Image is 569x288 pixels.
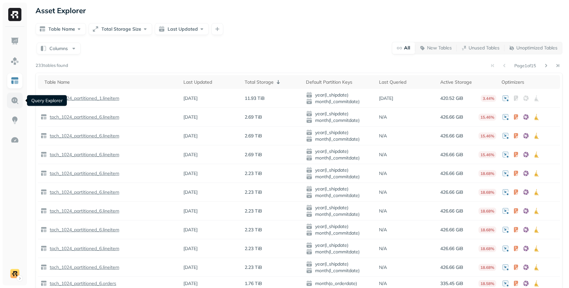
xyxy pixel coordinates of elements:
p: [DATE] [183,280,198,287]
p: 426.66 GiB [440,170,463,177]
img: demo [10,269,19,278]
p: 426.66 GiB [440,264,463,271]
img: table [41,132,47,139]
p: [DATE] [183,208,198,214]
p: 18.68% [478,264,496,271]
a: tpch_1024_partitioned_6.lineitem [47,114,119,120]
button: Table Name [36,23,86,35]
p: [DATE] [183,114,198,120]
p: Page 1 of 15 [514,63,536,69]
p: Unused Tables [469,45,500,51]
p: 426.66 GiB [440,245,463,252]
p: 420.52 GiB [440,95,463,101]
div: Last Updated [183,79,239,85]
p: 2.69 TiB [245,133,262,139]
p: tpch_1024_partitioned_6.lineitem [48,264,119,271]
img: Assets [11,57,19,65]
p: tpch_1024_partitioned_6.lineitem [48,152,119,158]
img: Query Explorer [11,96,19,105]
img: table [41,151,47,158]
p: 18.68% [478,208,496,215]
p: tpch_1024_partitioned_6.lineitem [48,133,119,139]
p: 2.23 TiB [245,245,262,252]
span: month(l_commitdate) [306,98,374,105]
p: 2.23 TiB [245,170,262,177]
p: N/A [379,245,387,252]
span: year(l_shipdate) [306,110,374,117]
div: Table Name [44,79,178,85]
a: tpch_1024_partitioned_6.lineitem [47,245,119,252]
p: 2.23 TiB [245,264,262,271]
p: 233 tables found [36,62,68,69]
img: table [41,245,47,252]
span: month(l_commitdate) [306,248,374,255]
p: N/A [379,133,387,139]
button: Columns [37,43,81,54]
a: tpch_1024_partitioned_6.lineitem [47,133,119,139]
p: 2.69 TiB [245,152,262,158]
span: month(l_commitdate) [306,173,374,180]
p: tpch_1024_partitioned_6.lineitem [48,114,119,120]
span: month(o_orderdate) [306,280,374,287]
div: Total Storage [245,78,301,86]
img: Ryft [8,8,21,21]
span: month(l_commitdate) [306,230,374,236]
span: year(l_shipdate) [306,186,374,192]
p: tpch_1024_partitioned_6.lineitem [48,227,119,233]
div: Default Partition Keys [306,79,374,85]
a: tpch_1024_partitioned_6.lineitem [47,189,119,195]
p: [DATE] [183,189,198,195]
p: [DATE] [183,264,198,271]
p: 426.66 GiB [440,208,463,214]
div: Last Queried [379,79,435,85]
p: N/A [379,189,387,195]
img: Dashboard [11,37,19,45]
span: year(l_shipdate) [306,223,374,230]
img: table [41,280,47,287]
p: 3.44% [481,95,496,102]
a: tpch_1024_partitioned_1.lineitem [47,95,119,101]
div: Optimizers [501,79,557,85]
span: year(l_shipdate) [306,242,374,248]
p: tpch_1024_partitioned_6.lineitem [48,189,119,195]
p: 1.76 TiB [245,280,262,287]
img: Insights [11,116,19,125]
p: N/A [379,280,387,287]
img: table [41,170,47,177]
p: 11.93 TiB [245,95,265,101]
p: [DATE] [183,227,198,233]
p: 426.66 GiB [440,227,463,233]
p: tpch_1024_partitioned_6.lineitem [48,170,119,177]
p: 18.58% [478,280,496,287]
p: 426.66 GiB [440,133,463,139]
a: tpch_1024_partitioned_6.lineitem [47,170,119,177]
span: month(l_commitdate) [306,136,374,142]
a: tpch_1024_partitioned_6.lineitem [47,208,119,214]
p: All [404,45,410,51]
span: month(l_commitdate) [306,192,374,199]
p: New Tables [427,45,452,51]
p: 2.23 TiB [245,189,262,195]
p: [DATE] [183,95,198,101]
span: year(l_shipdate) [306,92,374,98]
p: 18.68% [478,245,496,252]
p: tpch_1024_partitioned_6.lineitem [48,245,119,252]
a: tpch_1024_partitioned_6.lineitem [47,264,119,271]
span: month(l_commitdate) [306,117,374,124]
img: table [41,189,47,195]
button: Last Updated [155,23,209,35]
p: [DATE] [183,170,198,177]
span: year(l_shipdate) [306,148,374,155]
img: table [41,208,47,214]
span: month(l_commitdate) [306,155,374,161]
span: month(l_commitdate) [306,267,374,274]
p: tpch_1024_partitioned_6.orders [48,280,116,287]
p: 426.66 GiB [440,152,463,158]
span: year(l_shipdate) [306,167,374,173]
p: 15.46% [478,132,496,139]
p: 426.66 GiB [440,114,463,120]
img: Asset Explorer [11,76,19,85]
img: table [41,114,47,120]
p: 335.45 GiB [440,280,463,287]
button: Total Storage Size [89,23,152,35]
